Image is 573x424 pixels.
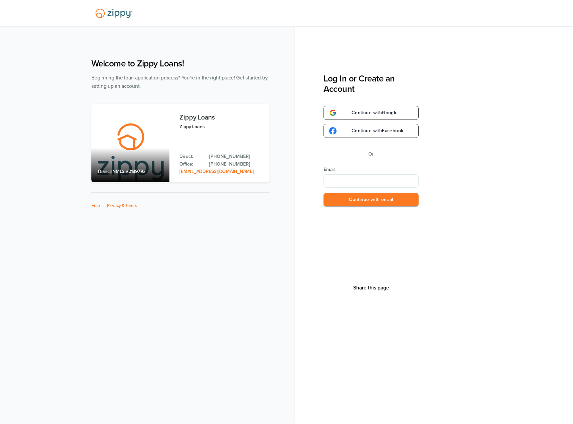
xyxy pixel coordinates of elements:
[324,124,419,138] a: google-logoContinue withFacebook
[91,58,269,69] h1: Welcome to Zippy Loans!
[179,169,253,174] a: Email Address: zippyguide@zippymh.com
[324,174,419,188] input: Email Address
[179,123,262,131] p: Zippy Loans
[324,106,419,120] a: google-logoContinue withGoogle
[324,193,419,207] button: Continue with email
[91,6,136,21] img: Lender Logo
[91,203,100,208] a: Help
[324,73,419,94] h3: Log In or Create an Account
[112,169,145,174] span: NMLS #2189776
[345,111,398,115] span: Continue with Google
[179,114,262,121] h3: Zippy Loans
[369,150,374,158] p: Or
[107,203,137,208] a: Privacy & Terms
[209,153,262,160] a: Direct Phone: 512-975-2947
[179,153,202,160] p: Direct:
[324,166,419,173] label: Email
[91,75,268,89] span: Beginning the loan application process? You're in the right place! Get started by setting up an a...
[329,109,337,117] img: google-logo
[329,127,337,135] img: google-logo
[98,169,113,174] span: Branch
[345,129,403,133] span: Continue with Facebook
[351,284,391,291] button: Share This Page
[179,161,202,168] p: Office:
[209,161,262,168] a: Office Phone: 512-975-2947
